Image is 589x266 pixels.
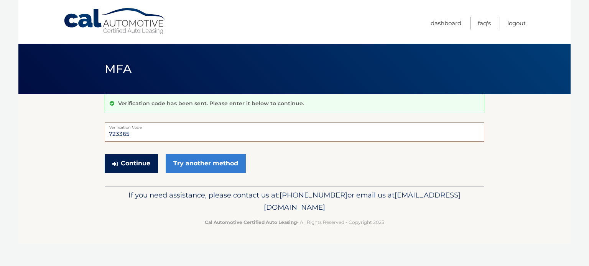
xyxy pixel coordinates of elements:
[118,100,304,107] p: Verification code has been sent. Please enter it below to continue.
[431,17,461,29] a: Dashboard
[105,62,132,76] span: MFA
[110,189,479,214] p: If you need assistance, please contact us at: or email us at
[105,122,484,142] input: Verification Code
[507,17,526,29] a: Logout
[205,219,297,225] strong: Cal Automotive Certified Auto Leasing
[105,154,158,173] button: Continue
[478,17,491,29] a: FAQ's
[280,191,347,199] span: [PHONE_NUMBER]
[110,218,479,226] p: - All Rights Reserved - Copyright 2025
[264,191,461,212] span: [EMAIL_ADDRESS][DOMAIN_NAME]
[63,8,167,35] a: Cal Automotive
[166,154,246,173] a: Try another method
[105,122,484,129] label: Verification Code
